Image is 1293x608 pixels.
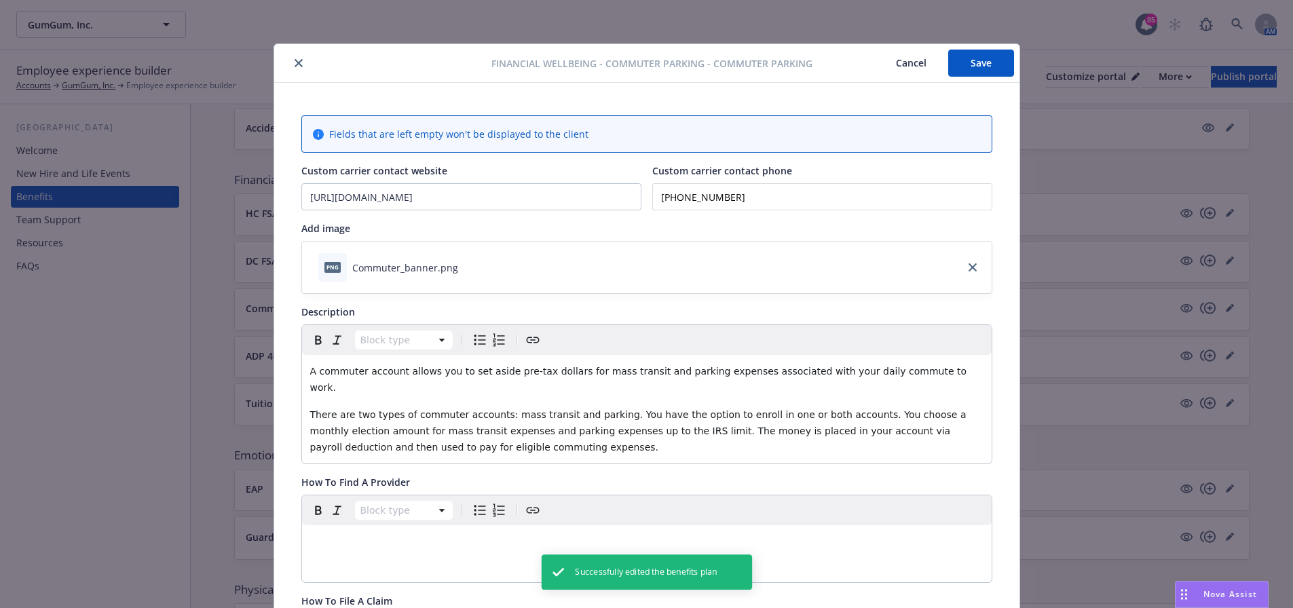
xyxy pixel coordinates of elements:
span: How To Find A Provider [301,476,410,489]
span: png [324,262,341,272]
button: Bold [309,501,328,520]
button: Cancel [874,50,948,77]
button: Block type [355,330,453,349]
button: Bold [309,330,328,349]
input: Add custom carrier contact phone [652,183,992,210]
button: Create link [523,330,542,349]
button: close [291,55,307,71]
div: Drag to move [1176,582,1193,607]
button: Save [948,50,1014,77]
div: editable markdown [302,355,992,463]
div: editable markdown [302,525,992,558]
span: Fields that are left empty won't be displayed to the client [329,127,588,141]
span: Add image [301,222,350,235]
span: A commuter account allows you to set aside pre-tax dollars for mass transit and parking expenses ... [310,366,970,393]
span: Nova Assist [1203,588,1257,600]
a: close [964,259,981,275]
button: download file [464,261,474,275]
button: Block type [355,501,453,520]
span: Custom carrier contact phone [652,164,792,177]
div: toggle group [470,330,508,349]
button: Bulleted list [470,330,489,349]
div: Commuter_banner.png [352,261,458,275]
button: Bulleted list [470,501,489,520]
span: Description [301,305,355,318]
button: Numbered list [489,501,508,520]
span: Successfully edited the benefits plan [575,566,717,579]
input: Add custom carrier contact website [302,184,641,210]
button: Italic [328,330,347,349]
button: Italic [328,501,347,520]
span: Financial Wellbeing - Commuter Parking - Commuter Parking [491,56,812,71]
span: How To File A Claim [301,594,392,607]
span: There are two types of commuter accounts: mass transit and parking. You have the option to enroll... [310,409,969,453]
button: Nova Assist [1175,581,1269,608]
button: Create link [523,501,542,520]
div: toggle group [470,501,508,520]
span: Custom carrier contact website [301,164,447,177]
button: Numbered list [489,330,508,349]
